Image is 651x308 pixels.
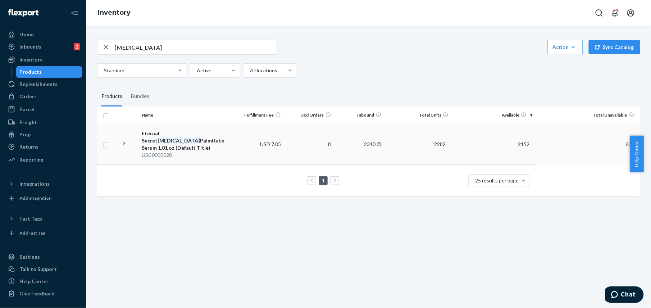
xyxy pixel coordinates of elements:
[624,6,638,20] button: Open account menu
[589,40,640,54] button: Sync Catalog
[553,44,578,51] div: Action
[4,41,82,53] a: Inbounds2
[4,288,82,299] button: Give Feedback
[4,251,82,263] a: Settings
[384,107,452,124] th: Total Units
[284,107,334,124] th: 30d Orders
[68,6,82,20] button: Close Navigation
[608,6,622,20] button: Open notifications
[19,195,51,201] div: Add Integration
[19,81,58,88] div: Replenishments
[547,40,583,54] button: Action
[451,107,535,124] th: Available
[131,86,149,107] div: Bundles
[16,66,82,78] a: Products
[431,141,449,147] span: 2282
[4,78,82,90] a: Replenishments
[4,276,82,287] a: Help Center
[101,86,122,107] div: Products
[4,263,82,275] button: Talk to Support
[4,54,82,65] a: Inventory
[630,136,644,172] button: Help Center
[139,107,233,124] th: Name
[142,130,231,151] div: Eternal Secret Palmitate Serum 1.01 oz (Default Title)
[92,3,136,23] ol: breadcrumbs
[19,131,31,138] div: Prep
[4,192,82,204] a: Add Integration
[233,107,284,124] th: Fulfillment Fee
[19,215,42,222] div: Fast Tags
[74,43,80,50] div: 2
[19,106,35,113] div: Parcel
[4,29,82,40] a: Home
[4,227,82,239] a: Add Fast Tag
[19,156,44,163] div: Reporting
[196,67,197,74] input: Active
[260,141,281,147] span: USD 7.05
[103,67,104,74] input: Standard
[284,124,334,164] td: 8
[320,177,326,184] a: Page 1 is your current page
[19,266,57,273] div: Talk to Support
[19,230,45,236] div: Add Fast Tag
[19,278,49,285] div: Help Center
[4,117,82,128] a: Freight
[592,6,606,20] button: Open Search Box
[249,67,250,74] input: All locations
[334,124,384,164] td: 2340
[142,151,231,159] div: USC0000028
[98,9,131,17] a: Inventory
[115,40,277,54] input: Search inventory by name or sku
[19,56,42,63] div: Inventory
[4,154,82,166] a: Reporting
[19,290,54,297] div: Give Feedback
[623,141,634,147] span: 60
[4,129,82,140] a: Prep
[475,177,519,184] span: 25 results per page
[19,43,41,50] div: Inbounds
[535,107,640,124] th: Total Unavailable
[4,91,82,102] a: Orders
[8,9,38,17] img: Flexport logo
[19,31,34,38] div: Home
[515,141,532,147] span: 2152
[19,93,37,100] div: Orders
[158,137,200,144] em: [MEDICAL_DATA]
[19,119,37,126] div: Freight
[19,143,38,150] div: Returns
[4,141,82,153] a: Returns
[4,104,82,115] a: Parcel
[20,68,42,76] div: Products
[19,253,40,261] div: Settings
[605,286,644,304] iframe: Abre un widget desde donde se puede chatear con uno de los agentes
[334,107,384,124] th: Inbound
[4,178,82,190] button: Integrations
[19,180,50,187] div: Integrations
[4,213,82,225] button: Fast Tags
